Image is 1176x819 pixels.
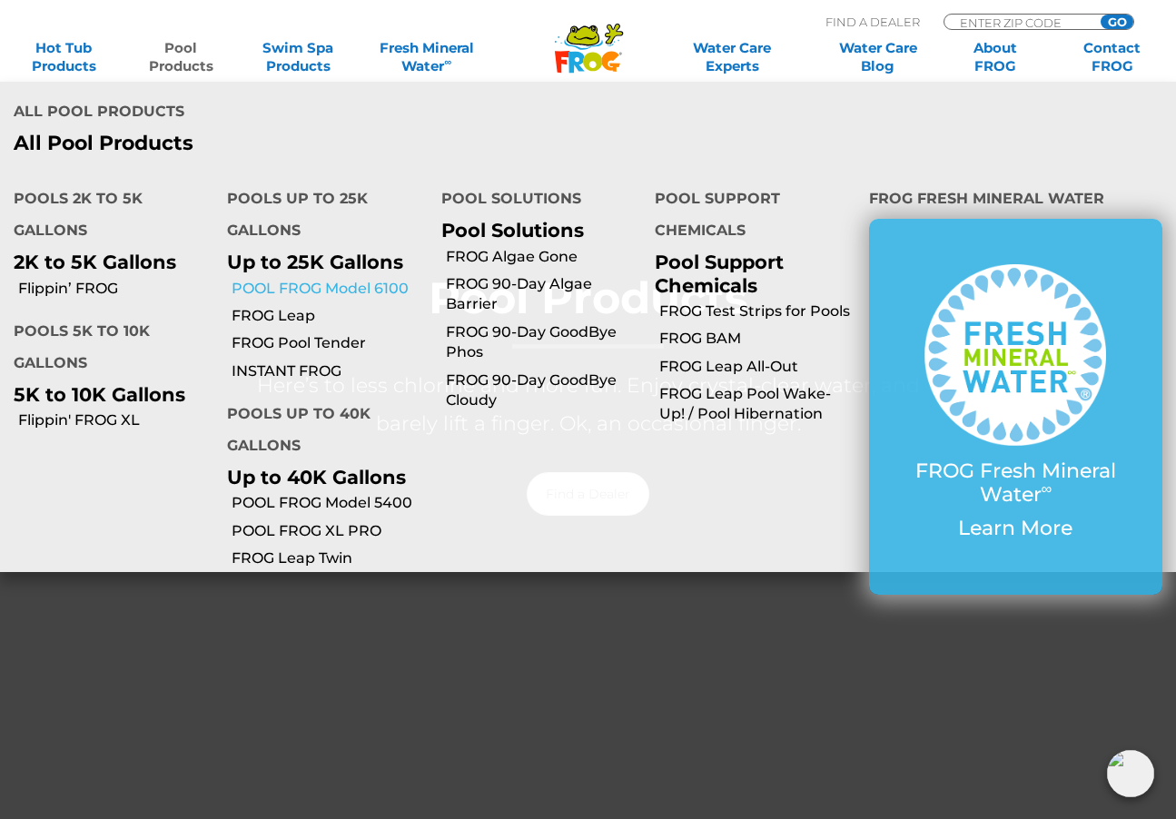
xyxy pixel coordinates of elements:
[905,459,1126,508] p: FROG Fresh Mineral Water
[446,370,641,411] a: FROG 90-Day GoodBye Cloudy
[14,95,575,132] h4: All Pool Products
[958,15,1081,30] input: Zip Code Form
[232,333,427,353] a: FROG Pool Tender
[825,14,920,30] p: Find A Dealer
[655,183,841,251] h4: Pool Support Chemicals
[658,39,806,75] a: Water CareExperts
[1101,15,1133,29] input: GO
[14,383,200,406] p: 5K to 10K Gallons
[14,315,200,383] h4: Pools 5K to 10K Gallons
[444,55,451,68] sup: ∞
[659,329,855,349] a: FROG BAM
[18,279,213,299] a: Flippin’ FROG
[1067,39,1158,75] a: ContactFROG
[227,398,413,466] h4: Pools up to 40K Gallons
[14,251,200,273] p: 2K to 5K Gallons
[227,251,413,273] p: Up to 25K Gallons
[446,274,641,315] a: FROG 90-Day Algae Barrier
[232,493,427,513] a: POOL FROG Model 5400
[232,306,427,326] a: FROG Leap
[905,264,1126,549] a: FROG Fresh Mineral Water∞ Learn More
[252,39,343,75] a: Swim SpaProducts
[135,39,226,75] a: PoolProducts
[18,39,109,75] a: Hot TubProducts
[227,466,413,488] p: Up to 40K Gallons
[869,183,1162,219] h4: FROG Fresh Mineral Water
[446,247,641,267] a: FROG Algae Gone
[1107,750,1154,797] img: openIcon
[18,410,213,430] a: Flippin' FROG XL
[227,183,413,251] h4: Pools up to 25K Gallons
[232,279,427,299] a: POOL FROG Model 6100
[446,322,641,363] a: FROG 90-Day GoodBye Phos
[832,39,923,75] a: Water CareBlog
[441,219,584,242] a: Pool Solutions
[655,251,841,296] p: Pool Support Chemicals
[232,361,427,381] a: INSTANT FROG
[14,132,575,155] a: All Pool Products
[949,39,1040,75] a: AboutFROG
[441,183,628,219] h4: Pool Solutions
[232,521,427,541] a: POOL FROG XL PRO
[370,39,484,75] a: Fresh MineralWater∞
[232,548,427,568] a: FROG Leap Twin
[659,384,855,425] a: FROG Leap Pool Wake-Up! / Pool Hibernation
[905,517,1126,540] p: Learn More
[659,357,855,377] a: FROG Leap All-Out
[659,301,855,321] a: FROG Test Strips for Pools
[1042,479,1052,498] sup: ∞
[14,183,200,251] h4: Pools 2K to 5K Gallons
